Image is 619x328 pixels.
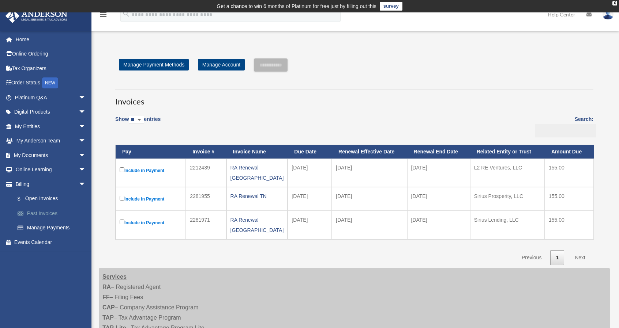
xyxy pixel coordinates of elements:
[545,145,594,159] th: Amount Due: activate to sort column ascending
[120,194,182,203] label: Include in Payment
[332,187,407,211] td: [DATE]
[5,61,97,76] a: Tax Organizers
[102,304,115,310] strong: CAP
[470,211,545,239] td: Sirius Lending, LLC
[516,250,547,265] a: Previous
[470,159,545,187] td: L2 RE Ventures, LLC
[120,218,182,227] label: Include in Payment
[115,115,161,131] label: Show entries
[3,9,70,23] img: Anderson Advisors Platinum Portal
[332,211,407,239] td: [DATE]
[120,220,124,224] input: Include in Payment
[407,145,470,159] th: Renewal End Date: activate to sort column ascending
[120,167,124,172] input: Include in Payment
[198,59,245,70] a: Manage Account
[102,284,111,290] strong: RA
[407,187,470,211] td: [DATE]
[10,221,97,235] a: Manage Payments
[99,13,108,19] a: menu
[226,145,288,159] th: Invoice Name: activate to sort column ascending
[42,77,58,88] div: NEW
[470,187,545,211] td: Sirius Prosperity, LLC
[79,163,93,178] span: arrow_drop_down
[5,105,97,119] a: Digital Productsarrow_drop_down
[5,119,97,134] a: My Entitiesarrow_drop_down
[116,145,186,159] th: Pay: activate to sort column descending
[99,10,108,19] i: menu
[612,1,617,5] div: close
[122,10,130,18] i: search
[186,159,226,187] td: 2212439
[380,2,402,11] a: survey
[535,124,596,138] input: Search:
[10,191,93,206] a: $Open Invoices
[120,166,182,175] label: Include in Payment
[230,191,284,201] div: RA Renewal TN
[79,134,93,149] span: arrow_drop_down
[288,159,332,187] td: [DATE]
[22,194,25,203] span: $
[407,159,470,187] td: [DATE]
[102,274,127,280] strong: Services
[5,134,97,148] a: My Anderson Teamarrow_drop_down
[545,187,594,211] td: 155.00
[332,145,407,159] th: Renewal Effective Date: activate to sort column ascending
[5,90,97,105] a: Platinum Q&Aarrow_drop_down
[230,215,284,235] div: RA Renewal [GEOGRAPHIC_DATA]
[79,177,93,192] span: arrow_drop_down
[10,206,97,221] a: Past Invoices
[102,314,114,321] strong: TAP
[79,105,93,120] span: arrow_drop_down
[79,90,93,105] span: arrow_drop_down
[5,177,97,191] a: Billingarrow_drop_down
[102,294,110,300] strong: FF
[119,59,189,70] a: Manage Payment Methods
[5,32,97,47] a: Home
[186,187,226,211] td: 2281955
[5,76,97,91] a: Order StatusNEW
[532,115,593,137] label: Search:
[545,211,594,239] td: 155.00
[5,148,97,163] a: My Documentsarrow_drop_down
[186,145,226,159] th: Invoice #: activate to sort column ascending
[332,159,407,187] td: [DATE]
[470,145,545,159] th: Related Entity or Trust: activate to sort column ascending
[186,211,226,239] td: 2281971
[550,250,564,265] a: 1
[120,196,124,201] input: Include in Payment
[79,119,93,134] span: arrow_drop_down
[288,187,332,211] td: [DATE]
[603,9,614,20] img: User Pic
[288,145,332,159] th: Due Date: activate to sort column ascending
[545,159,594,187] td: 155.00
[129,116,144,124] select: Showentries
[115,89,593,107] h3: Invoices
[569,250,591,265] a: Next
[79,148,93,163] span: arrow_drop_down
[217,2,376,11] div: Get a chance to win 6 months of Platinum for free just by filling out this
[230,163,284,183] div: RA Renewal [GEOGRAPHIC_DATA]
[288,211,332,239] td: [DATE]
[5,47,97,61] a: Online Ordering
[5,235,97,249] a: Events Calendar
[5,163,97,177] a: Online Learningarrow_drop_down
[407,211,470,239] td: [DATE]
